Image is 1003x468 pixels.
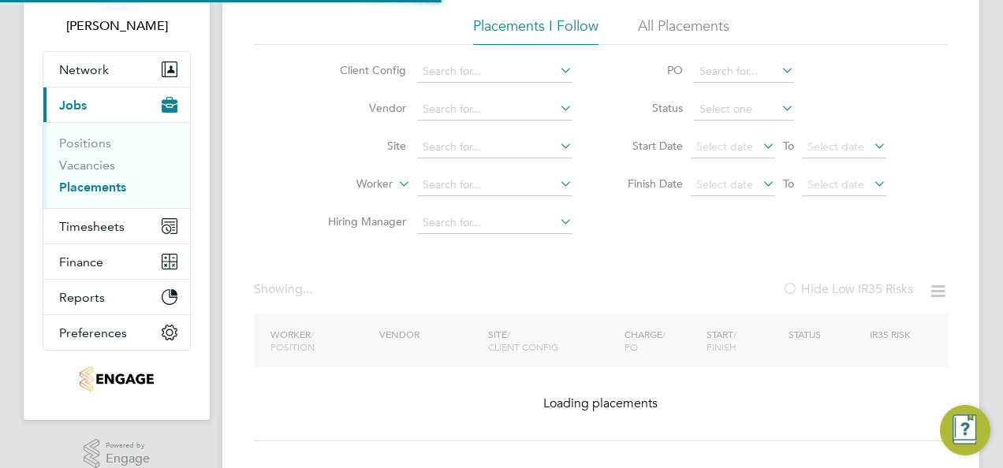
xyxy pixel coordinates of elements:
[59,254,103,269] span: Finance
[59,180,126,195] a: Placements
[778,136,799,156] span: To
[417,174,572,196] input: Search for...
[417,98,572,121] input: Search for...
[43,280,190,314] button: Reports
[302,176,393,192] label: Worker
[315,139,406,153] label: Site
[940,405,990,455] button: Engage Resource Center
[417,61,572,83] input: Search for...
[417,212,572,234] input: Search for...
[315,214,406,228] label: Hiring Manager
[303,281,312,297] span: ...
[315,101,406,115] label: Vendor
[417,136,572,158] input: Search for...
[106,439,150,452] span: Powered by
[612,63,683,77] label: PO
[696,139,753,154] span: Select date
[43,244,190,279] button: Finance
[106,452,150,466] span: Engage
[43,52,190,87] button: Network
[80,366,153,392] img: thornbaker-logo-retina.png
[807,177,864,191] span: Select date
[778,173,799,194] span: To
[59,98,87,113] span: Jobs
[59,62,109,77] span: Network
[43,366,191,392] a: Go to home page
[254,281,315,298] div: Showing
[43,87,190,122] button: Jobs
[782,281,913,297] label: Hide Low IR35 Risks
[43,122,190,208] div: Jobs
[612,139,683,153] label: Start Date
[43,17,191,35] span: Daniel Bassett
[59,290,105,305] span: Reports
[473,17,598,45] li: Placements I Follow
[43,315,190,350] button: Preferences
[612,176,683,191] label: Finish Date
[694,98,794,121] input: Select one
[638,17,729,45] li: All Placements
[694,61,794,83] input: Search for...
[612,101,683,115] label: Status
[315,63,406,77] label: Client Config
[59,219,125,234] span: Timesheets
[43,209,190,243] button: Timesheets
[59,325,127,340] span: Preferences
[696,177,753,191] span: Select date
[59,158,115,173] a: Vacancies
[807,139,864,154] span: Select date
[59,136,111,150] a: Positions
